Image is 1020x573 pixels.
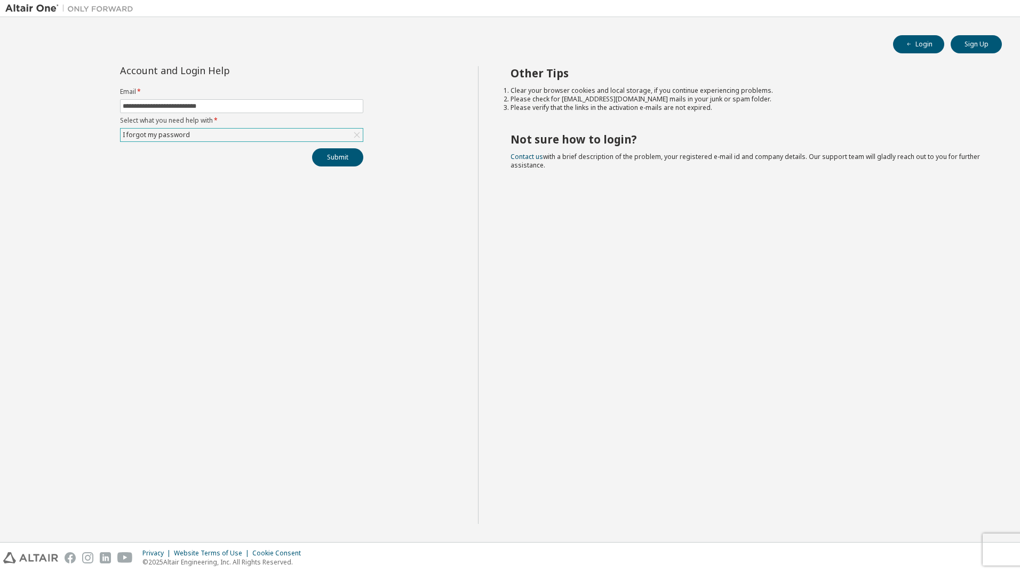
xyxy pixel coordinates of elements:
[511,104,983,112] li: Please verify that the links in the activation e-mails are not expired.
[511,132,983,146] h2: Not sure how to login?
[252,549,307,558] div: Cookie Consent
[142,549,174,558] div: Privacy
[312,148,363,166] button: Submit
[5,3,139,14] img: Altair One
[174,549,252,558] div: Website Terms of Use
[511,86,983,95] li: Clear your browser cookies and local storage, if you continue experiencing problems.
[951,35,1002,53] button: Sign Up
[511,152,543,161] a: Contact us
[120,116,363,125] label: Select what you need help with
[65,552,76,563] img: facebook.svg
[511,66,983,80] h2: Other Tips
[511,152,980,170] span: with a brief description of the problem, your registered e-mail id and company details. Our suppo...
[3,552,58,563] img: altair_logo.svg
[121,129,363,141] div: I forgot my password
[121,129,192,141] div: I forgot my password
[893,35,944,53] button: Login
[120,87,363,96] label: Email
[511,95,983,104] li: Please check for [EMAIL_ADDRESS][DOMAIN_NAME] mails in your junk or spam folder.
[120,66,315,75] div: Account and Login Help
[100,552,111,563] img: linkedin.svg
[82,552,93,563] img: instagram.svg
[142,558,307,567] p: © 2025 Altair Engineering, Inc. All Rights Reserved.
[117,552,133,563] img: youtube.svg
